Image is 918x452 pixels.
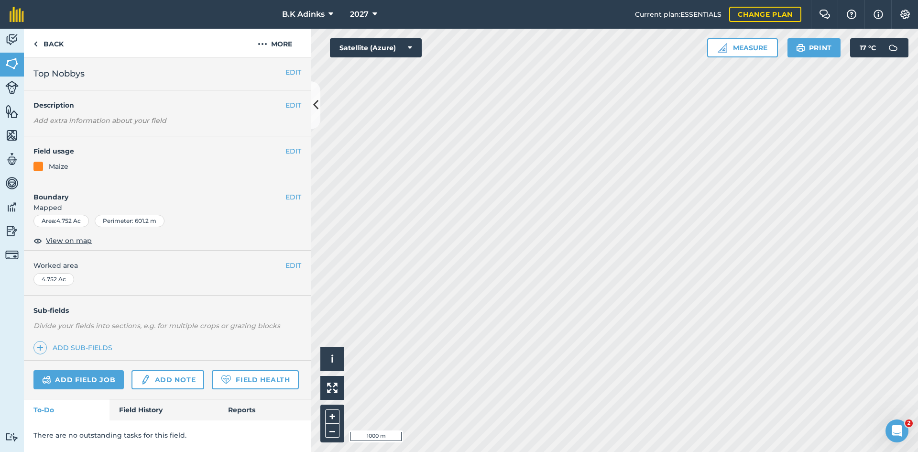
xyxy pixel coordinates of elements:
span: 2027 [350,9,369,20]
img: svg+xml;base64,PD94bWwgdmVyc2lvbj0iMS4wIiBlbmNvZGluZz0idXRmLTgiPz4KPCEtLSBHZW5lcmF0b3I6IEFkb2JlIE... [140,374,151,386]
button: Satellite (Azure) [330,38,422,57]
img: svg+xml;base64,PHN2ZyB4bWxucz0iaHR0cDovL3d3dy53My5vcmcvMjAwMC9zdmciIHdpZHRoPSI1NiIgaGVpZ2h0PSI2MC... [5,56,19,71]
h4: Description [33,100,301,110]
img: svg+xml;base64,PD94bWwgdmVyc2lvbj0iMS4wIiBlbmNvZGluZz0idXRmLTgiPz4KPCEtLSBHZW5lcmF0b3I6IEFkb2JlIE... [5,33,19,47]
img: svg+xml;base64,PHN2ZyB4bWxucz0iaHR0cDovL3d3dy53My5vcmcvMjAwMC9zdmciIHdpZHRoPSIyMCIgaGVpZ2h0PSIyNC... [258,38,267,50]
img: fieldmargin Logo [10,7,24,22]
img: Four arrows, one pointing top left, one top right, one bottom right and the last bottom left [327,383,338,393]
span: i [331,353,334,365]
img: svg+xml;base64,PHN2ZyB4bWxucz0iaHR0cDovL3d3dy53My5vcmcvMjAwMC9zdmciIHdpZHRoPSIxNCIgaGVpZ2h0PSIyNC... [37,342,44,353]
button: EDIT [285,100,301,110]
iframe: Intercom live chat [885,419,908,442]
button: View on map [33,235,92,246]
span: 17 ° C [860,38,876,57]
img: svg+xml;base64,PHN2ZyB4bWxucz0iaHR0cDovL3d3dy53My5vcmcvMjAwMC9zdmciIHdpZHRoPSI1NiIgaGVpZ2h0PSI2MC... [5,128,19,143]
h4: Boundary [24,182,285,202]
a: To-Do [24,399,109,420]
img: A question mark icon [846,10,857,19]
img: svg+xml;base64,PHN2ZyB4bWxucz0iaHR0cDovL3d3dy53My5vcmcvMjAwMC9zdmciIHdpZHRoPSI1NiIgaGVpZ2h0PSI2MC... [5,104,19,119]
button: Print [787,38,841,57]
img: svg+xml;base64,PD94bWwgdmVyc2lvbj0iMS4wIiBlbmNvZGluZz0idXRmLTgiPz4KPCEtLSBHZW5lcmF0b3I6IEFkb2JlIE... [5,200,19,214]
div: Area : 4.752 Ac [33,215,89,227]
a: Add field job [33,370,124,389]
img: svg+xml;base64,PHN2ZyB4bWxucz0iaHR0cDovL3d3dy53My5vcmcvMjAwMC9zdmciIHdpZHRoPSI5IiBoZWlnaHQ9IjI0Ii... [33,38,38,50]
img: svg+xml;base64,PD94bWwgdmVyc2lvbj0iMS4wIiBlbmNvZGluZz0idXRmLTgiPz4KPCEtLSBHZW5lcmF0b3I6IEFkb2JlIE... [5,432,19,441]
img: svg+xml;base64,PD94bWwgdmVyc2lvbj0iMS4wIiBlbmNvZGluZz0idXRmLTgiPz4KPCEtLSBHZW5lcmF0b3I6IEFkb2JlIE... [5,224,19,238]
a: Reports [219,399,311,420]
img: Two speech bubbles overlapping with the left bubble in the forefront [819,10,831,19]
button: – [325,424,339,438]
span: Worked area [33,260,301,271]
a: Change plan [729,7,801,22]
span: Current plan : ESSENTIALS [635,9,721,20]
button: More [239,29,311,57]
img: svg+xml;base64,PHN2ZyB4bWxucz0iaHR0cDovL3d3dy53My5vcmcvMjAwMC9zdmciIHdpZHRoPSIxNyIgaGVpZ2h0PSIxNy... [874,9,883,20]
a: Add sub-fields [33,341,116,354]
img: svg+xml;base64,PD94bWwgdmVyc2lvbj0iMS4wIiBlbmNvZGluZz0idXRmLTgiPz4KPCEtLSBHZW5lcmF0b3I6IEFkb2JlIE... [884,38,903,57]
span: View on map [46,235,92,246]
button: + [325,409,339,424]
span: Top Nobbys [33,67,85,80]
button: EDIT [285,67,301,77]
img: svg+xml;base64,PD94bWwgdmVyc2lvbj0iMS4wIiBlbmNvZGluZz0idXRmLTgiPz4KPCEtLSBHZW5lcmF0b3I6IEFkb2JlIE... [5,152,19,166]
img: svg+xml;base64,PD94bWwgdmVyc2lvbj0iMS4wIiBlbmNvZGluZz0idXRmLTgiPz4KPCEtLSBHZW5lcmF0b3I6IEFkb2JlIE... [42,374,51,386]
img: svg+xml;base64,PHN2ZyB4bWxucz0iaHR0cDovL3d3dy53My5vcmcvMjAwMC9zdmciIHdpZHRoPSIxOCIgaGVpZ2h0PSIyNC... [33,235,42,246]
button: i [320,347,344,371]
div: Maize [49,161,68,172]
img: svg+xml;base64,PD94bWwgdmVyc2lvbj0iMS4wIiBlbmNvZGluZz0idXRmLTgiPz4KPCEtLSBHZW5lcmF0b3I6IEFkb2JlIE... [5,248,19,262]
button: Measure [707,38,778,57]
a: Field Health [212,370,298,389]
button: EDIT [285,260,301,271]
span: B.K Adinks [282,9,325,20]
h4: Sub-fields [24,305,311,316]
button: EDIT [285,146,301,156]
img: svg+xml;base64,PHN2ZyB4bWxucz0iaHR0cDovL3d3dy53My5vcmcvMjAwMC9zdmciIHdpZHRoPSIxOSIgaGVpZ2h0PSIyNC... [796,42,805,54]
div: 4.752 Ac [33,273,74,286]
span: 2 [905,419,913,427]
em: Add extra information about your field [33,116,166,125]
p: There are no outstanding tasks for this field. [33,430,301,441]
em: Divide your fields into sections, e.g. for multiple crops or grazing blocks [33,321,280,330]
a: Back [24,29,73,57]
img: A cog icon [899,10,911,19]
button: 17 °C [850,38,908,57]
img: svg+xml;base64,PD94bWwgdmVyc2lvbj0iMS4wIiBlbmNvZGluZz0idXRmLTgiPz4KPCEtLSBHZW5lcmF0b3I6IEFkb2JlIE... [5,176,19,190]
img: Ruler icon [718,43,727,53]
a: Add note [131,370,204,389]
a: Field History [109,399,218,420]
button: EDIT [285,192,301,202]
div: Perimeter : 601.2 m [95,215,164,227]
img: svg+xml;base64,PD94bWwgdmVyc2lvbj0iMS4wIiBlbmNvZGluZz0idXRmLTgiPz4KPCEtLSBHZW5lcmF0b3I6IEFkb2JlIE... [5,81,19,94]
h4: Field usage [33,146,285,156]
span: Mapped [24,202,311,213]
